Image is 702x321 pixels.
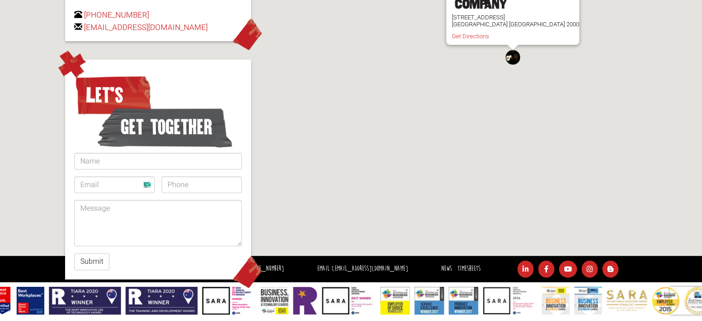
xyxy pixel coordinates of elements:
p: [STREET_ADDRESS] [GEOGRAPHIC_DATA] [GEOGRAPHIC_DATA] 2000 [452,14,579,28]
input: Email [74,176,155,193]
a: Get Directions [452,33,489,40]
a: [PHONE_NUMBER] [246,264,284,273]
span: get together [97,104,233,150]
li: Email: [315,262,410,276]
a: [EMAIL_ADDRESS][DOMAIN_NAME] [332,264,408,273]
a: [PHONE_NUMBER] [84,9,149,21]
a: Timesheets [457,264,480,273]
div: The Recruitment Company [505,50,520,65]
a: [EMAIL_ADDRESS][DOMAIN_NAME] [84,22,208,33]
input: Name [74,153,242,170]
span: Let’s [74,72,152,118]
button: Submit [74,253,109,270]
input: Phone [162,176,242,193]
a: News [441,264,452,273]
